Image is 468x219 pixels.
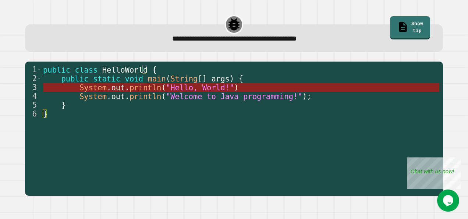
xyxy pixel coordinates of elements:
span: System [79,83,107,92]
span: args [212,74,230,83]
iframe: chat widget [437,190,461,212]
span: static [93,74,120,83]
span: public [43,66,70,74]
span: out [111,83,125,92]
span: main [148,74,166,83]
span: "Welcome to Java programming!" [166,92,302,101]
div: 4 [25,92,42,101]
span: System [79,92,107,101]
div: 6 [25,109,42,118]
span: HelloWorld [102,66,148,74]
span: void [125,74,143,83]
span: Toggle code folding, rows 2 through 5 [37,74,41,83]
div: 3 [25,83,42,92]
span: public [61,74,89,83]
a: Show tip [390,16,430,39]
span: "Hello, World!" [166,83,234,92]
span: class [75,66,98,74]
iframe: chat widget [407,157,461,189]
span: Toggle code folding, rows 1 through 6 [37,65,41,74]
div: 2 [25,74,42,83]
div: 1 [25,65,42,74]
span: println [130,92,162,101]
span: out [111,92,125,101]
span: println [130,83,162,92]
span: String [170,74,198,83]
div: 5 [25,101,42,109]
